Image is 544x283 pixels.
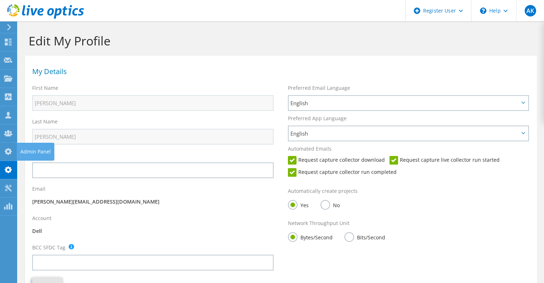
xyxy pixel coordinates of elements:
label: Bytes/Second [288,232,333,241]
label: Account [32,215,52,222]
label: Yes [288,200,309,209]
label: BCC SFDC Tag [32,244,65,251]
label: Request capture collector run completed [288,168,397,177]
p: [PERSON_NAME][EMAIL_ADDRESS][DOMAIN_NAME] [32,198,274,206]
label: Request capture live collector run started [389,156,500,165]
span: English [290,129,519,138]
label: Request capture collector download [288,156,385,165]
p: Dell [32,227,274,235]
div: Admin Panel [17,143,54,161]
span: AK [525,5,536,16]
label: Preferred Email Language [288,84,350,92]
svg: \n [480,8,486,14]
label: Bits/Second [344,232,385,241]
label: Network Throughput Unit [288,220,349,227]
label: Last Name [32,118,58,125]
label: No [320,200,340,209]
label: First Name [32,84,58,92]
h1: My Details [32,68,526,75]
label: Automatically create projects [288,187,358,195]
h1: Edit My Profile [29,33,530,48]
span: English [290,99,519,107]
label: Email [32,185,45,192]
label: Automated Emails [288,145,332,152]
label: Preferred App Language [288,115,347,122]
